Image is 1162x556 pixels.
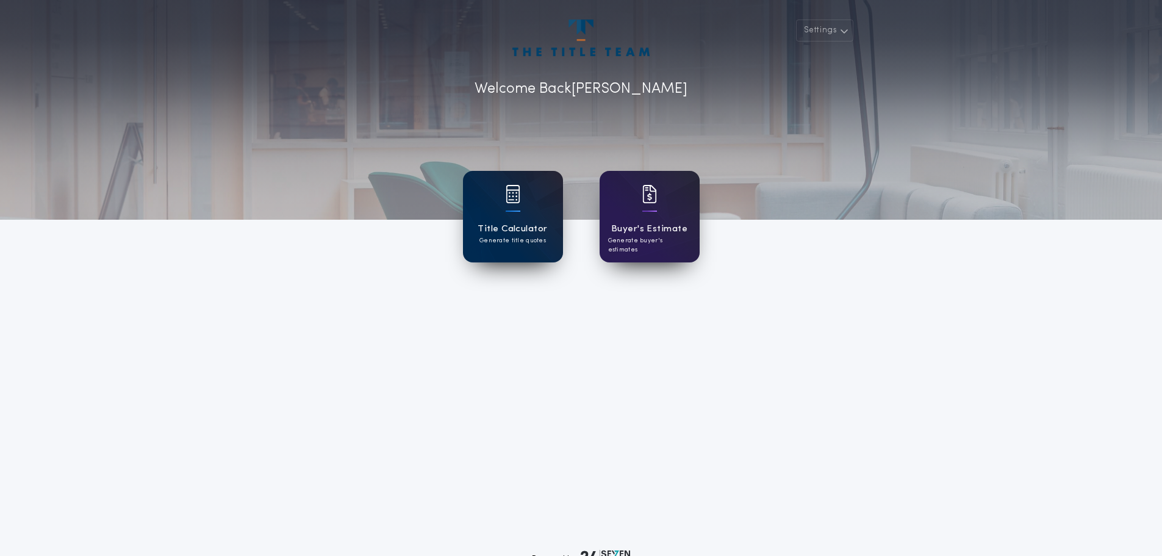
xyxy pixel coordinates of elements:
[608,236,691,255] p: Generate buyer's estimates
[600,171,700,262] a: card iconBuyer's EstimateGenerate buyer's estimates
[478,222,547,236] h1: Title Calculator
[796,20,853,42] button: Settings
[479,236,546,245] p: Generate title quotes
[506,185,520,203] img: card icon
[463,171,563,262] a: card iconTitle CalculatorGenerate title quotes
[475,78,687,100] p: Welcome Back [PERSON_NAME]
[512,20,649,56] img: account-logo
[642,185,657,203] img: card icon
[611,222,687,236] h1: Buyer's Estimate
